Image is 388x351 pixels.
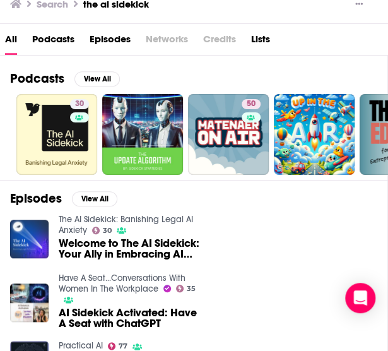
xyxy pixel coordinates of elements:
a: Podcasts [32,29,74,55]
a: 35 [176,285,196,292]
span: 30 [103,228,112,234]
span: Networks [146,29,188,55]
a: The AI Sidekick: Banishing Legal AI Anxiety [59,214,193,235]
span: 30 [75,98,84,110]
a: Practical AI [59,340,103,351]
img: Welcome to The AI Sidekick: Your Ally in Embracing AI with Confidence [10,220,49,258]
a: 50 [188,94,269,175]
span: 77 [119,343,127,349]
a: Have A Seat...Conversations With Women In The Workplace [59,273,185,294]
a: All [5,29,17,55]
span: 50 [247,98,256,110]
button: View All [72,191,117,206]
div: Open Intercom Messenger [345,283,375,313]
a: 30 [92,227,112,234]
a: 30 [16,94,97,175]
a: Episodes [90,29,131,55]
button: View All [74,71,120,86]
a: Welcome to The AI Sidekick: Your Ally in Embracing AI with Confidence [59,238,203,259]
h2: Episodes [10,191,62,206]
span: Credits [203,29,236,55]
span: 35 [187,286,196,292]
a: AI Sidekick Activated: Have A Seat with ChatGPT [59,307,203,329]
a: EpisodesView All [10,191,117,206]
img: AI Sidekick Activated: Have A Seat with ChatGPT [10,283,49,322]
h2: Podcasts [10,71,64,86]
a: 30 [70,99,89,109]
a: 77 [108,342,128,350]
a: 50 [242,99,261,109]
a: PodcastsView All [10,71,120,86]
a: Lists [251,29,270,55]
